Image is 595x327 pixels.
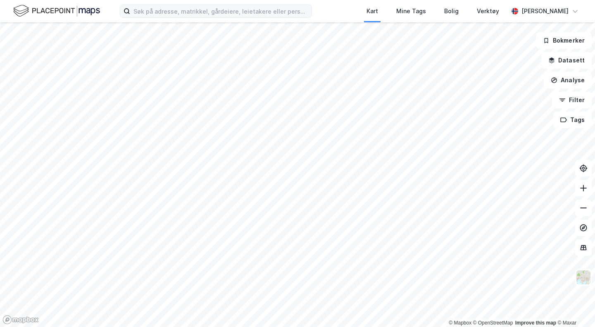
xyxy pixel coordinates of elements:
[554,287,595,327] div: Kontrollprogram for chat
[367,6,378,16] div: Kart
[521,6,569,16] div: [PERSON_NAME]
[554,287,595,327] iframe: Chat Widget
[477,6,499,16] div: Verktøy
[130,5,312,17] input: Søk på adresse, matrikkel, gårdeiere, leietakere eller personer
[396,6,426,16] div: Mine Tags
[444,6,459,16] div: Bolig
[13,4,100,18] img: logo.f888ab2527a4732fd821a326f86c7f29.svg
